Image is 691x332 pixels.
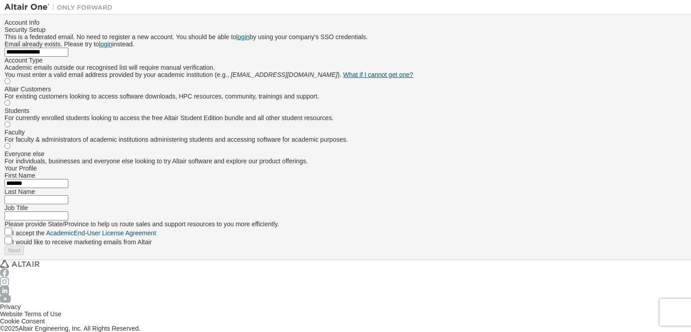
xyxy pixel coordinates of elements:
[4,57,687,64] div: Account Type
[4,129,687,136] div: Faculty
[236,33,250,40] a: login
[4,150,687,157] div: Everyone else
[4,246,687,255] div: Read and acccept EULA to continue
[4,26,687,33] div: Security Setup
[4,165,687,172] div: Your Profile
[4,114,687,121] div: For currently enrolled students looking to access the free Altair Student Edition bundle and all ...
[4,172,35,179] label: First Name
[99,40,112,48] a: login
[12,238,152,246] label: I would like to receive marketing emails from Altair
[4,246,24,255] button: Next
[4,93,687,100] div: For existing customers looking to access software downloads, HPC resources, community, trainings ...
[4,71,687,78] div: You must enter a valid email address provided by your academic institution (e.g., ).
[12,229,156,237] label: I accept the
[4,204,28,211] label: Job Title
[4,188,35,195] label: Last Name
[4,157,687,165] div: For individuals, businesses and everyone else looking to try Altair software and explore our prod...
[4,107,687,114] div: Students
[4,40,687,48] div: Email already exists. Please try to instead.
[231,71,337,78] span: [EMAIL_ADDRESS][DOMAIN_NAME]
[46,229,156,237] a: Academic End-User License Agreement
[4,3,117,12] img: Altair One
[4,19,687,26] div: Account Info
[4,64,687,71] div: Academic emails outside our recognised list will require manual verification.
[343,71,413,78] a: What if I cannot get one?
[4,136,687,143] div: For faculty & administrators of academic institutions administering students and accessing softwa...
[4,85,687,93] div: Altair Customers
[4,220,687,228] div: Please provide State/Province to help us route sales and support resources to you more efficiently.
[4,33,687,40] div: This is a federated email. No need to register a new account. You should be able to by using your...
